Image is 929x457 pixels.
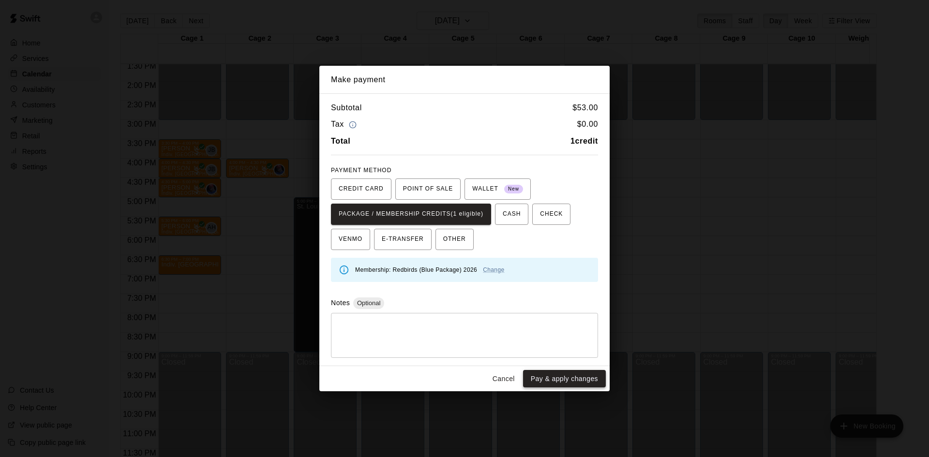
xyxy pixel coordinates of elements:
[355,266,505,273] span: Membership: Redbirds (Blue Package) 2026
[331,167,391,174] span: PAYMENT METHOD
[382,232,424,247] span: E-TRANSFER
[319,66,610,94] h2: Make payment
[472,181,523,197] span: WALLET
[577,118,598,131] h6: $ 0.00
[464,178,531,200] button: WALLET New
[339,181,384,197] span: CREDIT CARD
[331,299,350,307] label: Notes
[374,229,432,250] button: E-TRANSFER
[339,206,483,222] span: PACKAGE / MEMBERSHIP CREDITS (1 eligible)
[483,266,504,273] a: Change
[353,299,384,307] span: Optional
[403,181,453,197] span: POINT OF SALE
[331,118,359,131] h6: Tax
[435,229,474,250] button: OTHER
[570,137,598,145] b: 1 credit
[503,206,521,222] span: CASH
[331,204,491,225] button: PACKAGE / MEMBERSHIP CREDITS(1 eligible)
[572,102,598,114] h6: $ 53.00
[540,206,563,222] span: CHECK
[331,102,362,114] h6: Subtotal
[443,232,466,247] span: OTHER
[532,204,570,225] button: CHECK
[395,178,461,200] button: POINT OF SALE
[488,370,519,388] button: Cancel
[331,229,370,250] button: VENMO
[331,178,391,200] button: CREDIT CARD
[523,370,606,388] button: Pay & apply changes
[504,183,523,196] span: New
[339,232,362,247] span: VENMO
[495,204,528,225] button: CASH
[331,137,350,145] b: Total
